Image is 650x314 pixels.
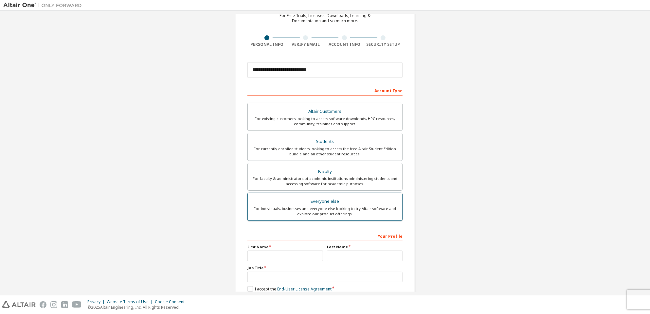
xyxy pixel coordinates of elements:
[247,244,323,250] label: First Name
[2,301,36,308] img: altair_logo.svg
[364,42,403,47] div: Security Setup
[72,301,81,308] img: youtube.svg
[247,286,332,292] label: I accept the
[155,299,189,305] div: Cookie Consent
[87,305,189,310] p: © 2025 Altair Engineering, Inc. All Rights Reserved.
[277,286,332,292] a: End-User License Agreement
[61,301,68,308] img: linkedin.svg
[280,13,370,24] div: For Free Trials, Licenses, Downloads, Learning & Documentation and so much more.
[247,231,403,241] div: Your Profile
[252,176,398,186] div: For faculty & administrators of academic institutions administering students and accessing softwa...
[247,85,403,96] div: Account Type
[327,244,403,250] label: Last Name
[252,116,398,127] div: For existing customers looking to access software downloads, HPC resources, community, trainings ...
[252,137,398,146] div: Students
[3,2,85,9] img: Altair One
[40,301,46,308] img: facebook.svg
[325,42,364,47] div: Account Info
[87,299,107,305] div: Privacy
[252,146,398,157] div: For currently enrolled students looking to access the free Altair Student Edition bundle and all ...
[252,107,398,116] div: Altair Customers
[252,167,398,176] div: Faculty
[252,197,398,206] div: Everyone else
[50,301,57,308] img: instagram.svg
[107,299,155,305] div: Website Terms of Use
[286,42,325,47] div: Verify Email
[247,265,403,270] label: Job Title
[252,206,398,217] div: For individuals, businesses and everyone else looking to try Altair software and explore our prod...
[247,42,286,47] div: Personal Info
